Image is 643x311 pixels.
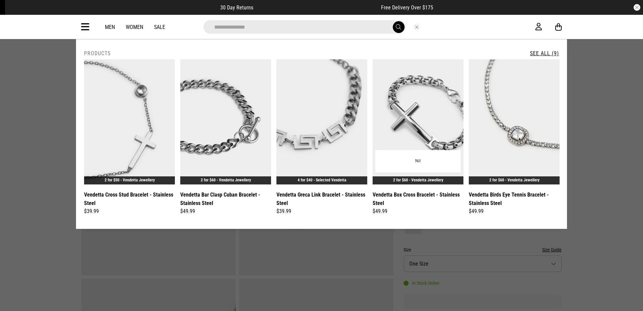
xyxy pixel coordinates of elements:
a: 2 for $60 - Vendetta Jewellery [393,178,443,182]
img: Vendetta Cross Stud Bracelet - Stainless Steel in Silver [84,59,175,184]
div: $39.99 [84,207,175,215]
a: 2 for $60 - Vendetta Jewellery [489,178,539,182]
img: Vendetta Birds Eye Tennis Bracelet - Stainless Steel in Silver [469,59,560,184]
button: Close search [413,23,420,31]
img: Vendetta Box Cross Bracelet - Stainless Steel in Silver [373,59,463,184]
button: Open LiveChat chat widget [5,3,26,23]
a: Vendetta Birds Eye Tennis Bracelet - Stainless Steel [469,191,560,207]
div: $49.99 [469,207,560,215]
iframe: Customer reviews powered by Trustpilot [267,4,368,11]
img: Vendetta Greca Link Bracelet - Stainless Steel in Silver [276,59,367,184]
div: $49.99 [180,207,271,215]
img: Vendetta Bar Clasp Cuban Bracelet - Stainless Steel in Silver [180,59,271,184]
button: Nil [410,155,426,167]
a: Women [126,24,143,30]
a: See All (9) [530,50,559,57]
a: Vendetta Greca Link Bracelet - Stainless Steel [276,191,367,207]
div: $49.99 [373,207,463,215]
span: Free Delivery Over $175 [381,4,433,11]
div: $39.99 [276,207,367,215]
span: 30 Day Returns [220,4,253,11]
a: Sale [154,24,165,30]
a: 2 for $50 - Vendetta Jewellery [105,178,155,182]
a: Vendetta Bar Clasp Cuban Bracelet - Stainless Steel [180,191,271,207]
a: Vendetta Cross Stud Bracelet - Stainless Steel [84,191,175,207]
a: Men [105,24,115,30]
a: 2 for $60 - Vendetta Jewellery [201,178,251,182]
a: 4 for $40 - Selected Vendetta [298,178,346,182]
a: Vendetta Box Cross Bracelet - Stainless Steel [373,191,463,207]
h2: Products [84,50,111,57]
